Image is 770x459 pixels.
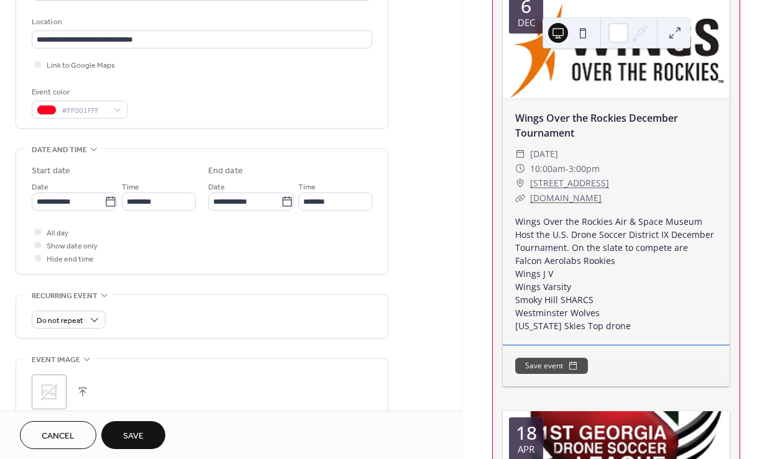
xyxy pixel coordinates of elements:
[47,227,68,240] span: All day
[37,314,83,328] span: Do not repeat
[47,59,115,72] span: Link to Google Maps
[515,111,678,140] a: Wings Over the Rockies December Tournament
[208,165,243,178] div: End date
[515,147,525,161] div: ​
[530,176,609,191] a: [STREET_ADDRESS]
[101,421,165,449] button: Save
[530,161,566,176] span: 10:00am
[298,181,316,194] span: Time
[32,181,48,194] span: Date
[42,430,75,443] span: Cancel
[47,240,98,253] span: Show date only
[62,104,108,117] span: #FF001FFF
[32,165,70,178] div: Start date
[32,16,370,29] div: Location
[208,181,225,194] span: Date
[515,176,525,191] div: ​
[32,143,87,157] span: Date and time
[515,358,588,374] button: Save event
[32,353,80,366] span: Event image
[569,161,600,176] span: 3:00pm
[516,424,537,442] div: 18
[515,191,525,206] div: ​
[518,445,534,454] div: Apr
[32,289,98,302] span: Recurring event
[32,375,66,409] div: ;
[530,192,602,204] a: [DOMAIN_NAME]
[32,86,125,99] div: Event color
[123,430,144,443] span: Save
[515,161,525,176] div: ​
[47,253,94,266] span: Hide end time
[503,215,730,332] div: Wings Over the Rockies Air & Space Museum Host the U.S. Drone Soccer District IX December Tournam...
[20,421,96,449] button: Cancel
[122,181,139,194] span: Time
[530,147,558,161] span: [DATE]
[566,161,569,176] span: -
[518,18,535,27] div: Dec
